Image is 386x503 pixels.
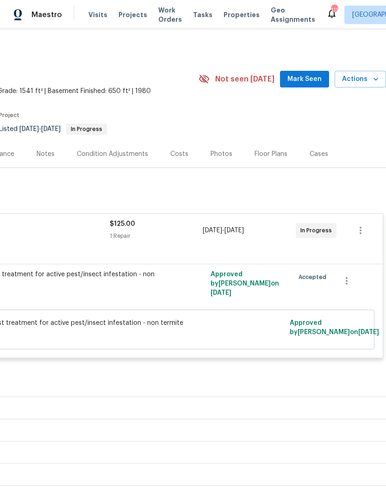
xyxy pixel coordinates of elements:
span: [DATE] [211,290,231,296]
span: [DATE] [203,227,222,234]
span: [DATE] [19,126,39,132]
span: $125.00 [110,221,135,227]
div: Costs [170,149,188,159]
span: Approved by [PERSON_NAME] on [290,320,379,335]
div: Condition Adjustments [77,149,148,159]
div: Photos [211,149,232,159]
span: Maestro [31,10,62,19]
span: In Progress [67,126,106,132]
div: 1 Repair [110,231,203,241]
span: In Progress [300,226,336,235]
div: Notes [37,149,55,159]
span: Approved by [PERSON_NAME] on [211,271,279,296]
span: [DATE] [358,329,379,335]
span: Mark Seen [287,74,322,85]
span: Not seen [DATE] [215,75,274,84]
span: Actions [342,74,379,85]
span: Work Orders [158,6,182,24]
button: Actions [335,71,386,88]
span: Accepted [299,273,330,282]
div: Cases [310,149,328,159]
div: 111 [331,6,337,15]
span: Properties [224,10,260,19]
span: Geo Assignments [271,6,315,24]
div: Floor Plans [255,149,287,159]
span: - [19,126,61,132]
span: [DATE] [41,126,61,132]
button: Mark Seen [280,71,329,88]
span: - [203,226,244,235]
span: Projects [118,10,147,19]
span: Tasks [193,12,212,18]
span: Visits [88,10,107,19]
span: [DATE] [224,227,244,234]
